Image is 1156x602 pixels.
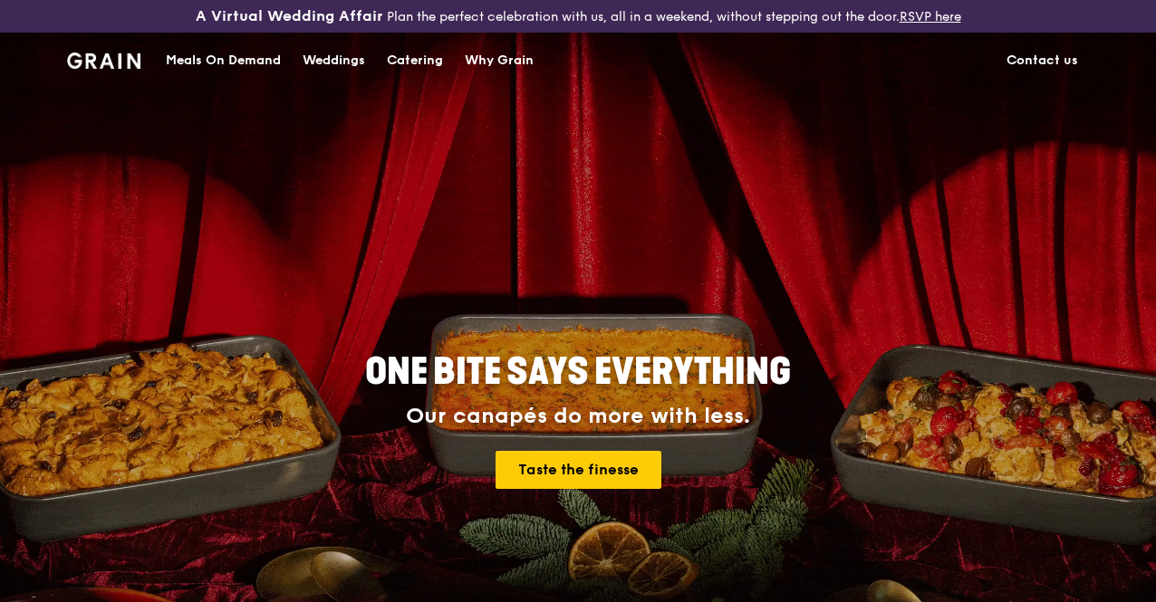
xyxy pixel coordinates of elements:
[365,350,791,394] span: ONE BITE SAYS EVERYTHING
[166,33,281,88] div: Meals On Demand
[67,32,140,86] a: GrainGrain
[303,33,365,88] div: Weddings
[900,9,961,24] a: RSVP here
[196,7,383,25] h3: A Virtual Wedding Affair
[67,53,140,69] img: Grain
[193,7,964,25] div: Plan the perfect celebration with us, all in a weekend, without stepping out the door.
[496,451,661,489] a: Taste the finesse
[387,33,443,88] div: Catering
[252,404,904,429] div: Our canapés do more with less.
[376,33,454,88] a: Catering
[465,33,534,88] div: Why Grain
[996,33,1089,88] a: Contact us
[454,33,544,88] a: Why Grain
[292,33,376,88] a: Weddings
